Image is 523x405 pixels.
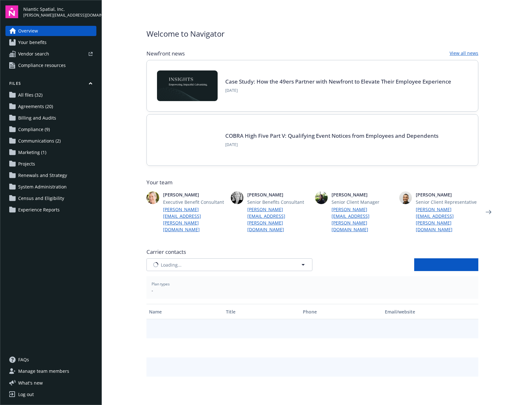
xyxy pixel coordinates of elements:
[414,261,478,268] span: Download all carrier contacts
[23,5,96,18] button: Niantic Spatial, Inc.[PERSON_NAME][EMAIL_ADDRESS][DOMAIN_NAME]
[5,379,53,386] button: What's new
[5,366,96,376] a: Manage team members
[157,70,218,101] img: Card Image - INSIGHTS copy.png
[225,142,438,148] span: [DATE]
[5,170,96,180] a: Renewals and Strategy
[225,78,451,85] a: Case Study: How the 49ers Partner with Newfront to Elevate Their Employee Experience
[18,379,43,386] span: What ' s new
[315,191,328,204] img: photo
[18,205,60,215] span: Experience Reports
[5,113,96,123] a: Billing and Audits
[450,50,478,57] a: View all news
[5,5,18,18] img: navigator-logo.svg
[223,304,300,319] button: Title
[5,205,96,215] a: Experience Reports
[416,191,478,198] span: [PERSON_NAME]
[146,179,478,186] span: Your team
[399,191,412,204] img: photo
[146,50,185,57] span: Newfront news
[5,159,96,169] a: Projects
[146,28,225,40] span: Welcome to Navigator
[231,191,243,204] img: photo
[5,124,96,135] a: Compliance (9)
[163,191,226,198] span: [PERSON_NAME]
[5,81,96,89] button: Files
[247,206,310,233] a: [PERSON_NAME][EMAIL_ADDRESS][PERSON_NAME][DOMAIN_NAME]
[225,132,438,139] a: COBRA High Five Part V: Qualifying Event Notices from Employees and Dependents
[18,26,38,36] span: Overview
[332,206,394,233] a: [PERSON_NAME][EMAIL_ADDRESS][PERSON_NAME][DOMAIN_NAME]
[157,125,218,155] img: BLOG-Card Image - Compliance - COBRA High Five Pt 5 - 09-11-25.jpg
[226,308,298,315] div: Title
[18,90,42,100] span: All files (32)
[5,37,96,48] a: Your benefits
[18,355,29,365] span: FAQs
[332,199,394,205] span: Senior Client Manager
[146,248,478,256] span: Carrier contacts
[18,193,64,203] span: Census and Eligibility
[5,26,96,36] a: Overview
[152,287,473,294] span: -
[483,207,494,217] a: Next
[18,389,34,400] div: Log out
[5,147,96,158] a: Marketing (1)
[225,88,451,93] span: [DATE]
[18,182,67,192] span: System Administration
[5,49,96,59] a: Vendor search
[416,206,478,233] a: [PERSON_NAME][EMAIL_ADDRESS][PERSON_NAME][DOMAIN_NAME]
[247,191,310,198] span: [PERSON_NAME]
[5,182,96,192] a: System Administration
[18,366,69,376] span: Manage team members
[146,304,223,319] button: Name
[163,199,226,205] span: Executive Benefit Consultant
[18,124,50,135] span: Compliance (9)
[146,191,159,204] img: photo
[300,304,382,319] button: Phone
[18,101,53,112] span: Agreements (20)
[416,199,478,205] span: Senior Client Representative
[149,308,221,315] div: Name
[5,136,96,146] a: Communications (2)
[382,304,478,319] button: Email/website
[161,261,182,268] span: Loading...
[152,281,473,287] span: Plan types
[18,113,56,123] span: Billing and Audits
[18,170,67,180] span: Renewals and Strategy
[5,101,96,112] a: Agreements (20)
[18,37,47,48] span: Your benefits
[23,6,96,12] span: Niantic Spatial, Inc.
[5,355,96,365] a: FAQs
[5,90,96,100] a: All files (32)
[5,60,96,70] a: Compliance resources
[247,199,310,205] span: Senior Benefits Consultant
[303,308,379,315] div: Phone
[18,49,49,59] span: Vendor search
[414,258,478,271] button: Download all carrier contacts
[18,60,66,70] span: Compliance resources
[5,193,96,203] a: Census and Eligibility
[146,258,312,271] button: Loading...
[18,147,46,158] span: Marketing (1)
[23,12,96,18] span: [PERSON_NAME][EMAIL_ADDRESS][DOMAIN_NAME]
[163,206,226,233] a: [PERSON_NAME][EMAIL_ADDRESS][PERSON_NAME][DOMAIN_NAME]
[18,136,61,146] span: Communications (2)
[332,191,394,198] span: [PERSON_NAME]
[18,159,35,169] span: Projects
[385,308,476,315] div: Email/website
